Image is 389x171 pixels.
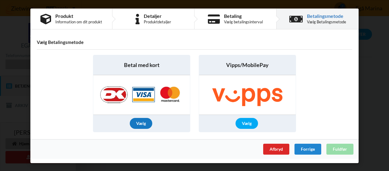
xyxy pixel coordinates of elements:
[130,118,152,129] div: Vælg
[124,61,160,69] span: Betal med kort
[263,144,289,155] div: Afbryd
[55,19,102,24] div: Information om dit produkt
[144,14,171,18] div: Detaljer
[37,39,352,45] h4: Vælg Betalingsmetode
[236,118,258,129] div: Vælg
[199,75,296,115] img: Vipps/MobilePay
[224,19,263,24] div: Vælg betalingsinterval
[144,19,171,24] div: Produktdetaljer
[94,75,189,115] img: Nets
[294,144,321,155] div: Forrige
[307,14,346,18] div: Betalingsmetode
[307,19,346,24] div: Vælg Betalingsmetode
[55,14,102,18] div: Produkt
[226,61,269,69] span: Vipps/MobilePay
[224,14,263,18] div: Betaling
